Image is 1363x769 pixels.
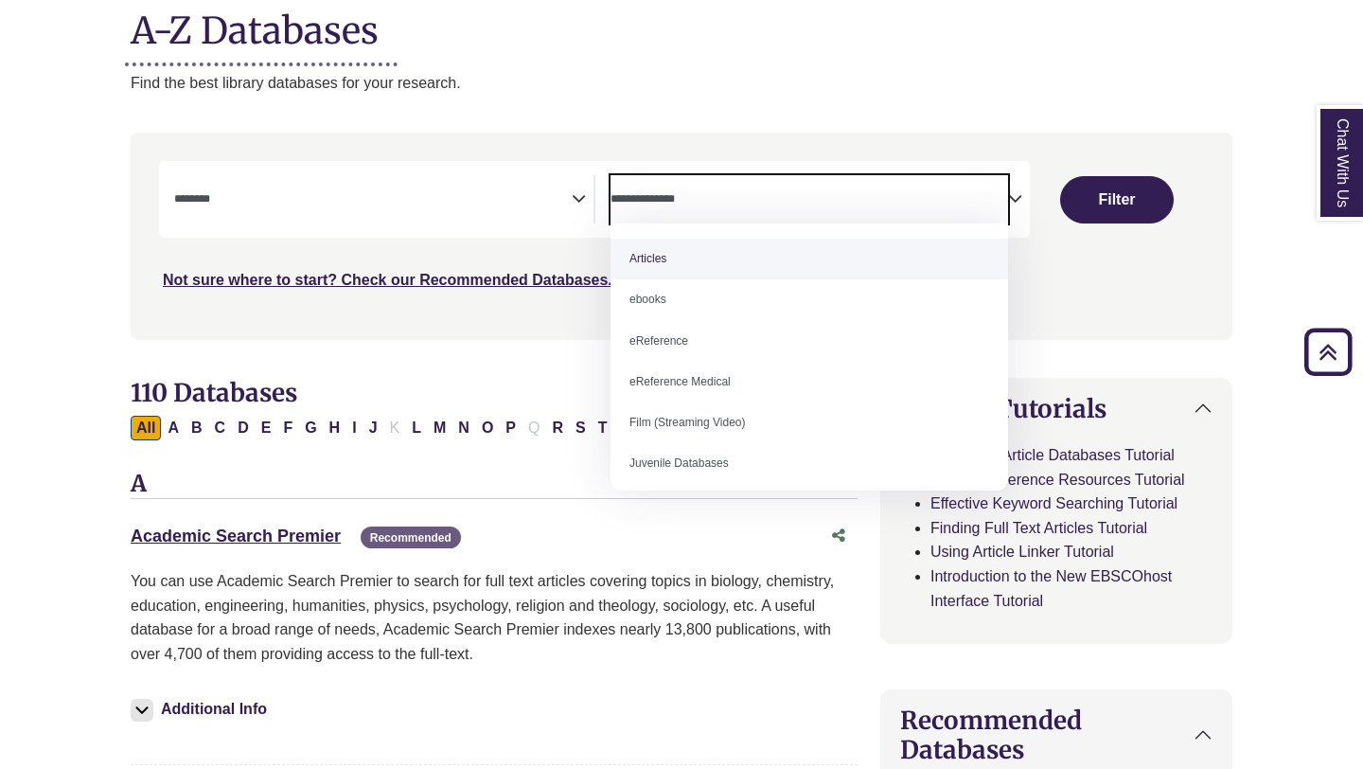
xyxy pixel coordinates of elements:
[131,416,161,440] button: All
[611,362,1008,402] li: eReference Medical
[930,568,1172,609] a: Introduction to the New EBSCOhost Interface Tutorial
[131,569,858,666] p: You can use Academic Search Premier to search for full text articles covering topics in biology, ...
[593,416,613,440] button: Filter Results T
[277,416,298,440] button: Filter Results F
[232,416,255,440] button: Filter Results D
[452,416,475,440] button: Filter Results N
[131,71,1232,96] p: Find the best library databases for your research.
[1060,176,1174,224] button: Submit for Search Results
[611,402,1008,443] li: Film (Streaming Video)
[131,471,858,499] h3: A
[131,696,273,723] button: Additional Info
[611,321,1008,362] li: eReference
[299,416,322,440] button: Filter Results G
[930,544,1114,560] a: Using Article Linker Tutorial
[1298,339,1358,365] a: Back to Top
[363,416,383,440] button: Filter Results J
[209,416,232,440] button: Filter Results C
[428,416,451,440] button: Filter Results M
[930,472,1185,488] a: Finding Reference Resources Tutorial
[131,133,1232,339] nav: Search filters
[324,416,346,440] button: Filter Results H
[131,377,297,408] span: 110 Databases
[163,272,612,288] a: Not sure where to start? Check our Recommended Databases.
[361,527,461,548] span: Recommended
[500,416,522,440] button: Filter Results P
[930,520,1147,536] a: Finding Full Text Articles Tutorial
[186,416,208,440] button: Filter Results B
[611,239,1008,279] li: Articles
[406,416,427,440] button: Filter Results L
[611,193,1008,208] textarea: Search
[611,443,1008,484] li: Juvenile Databases
[881,379,1231,438] button: Helpful Tutorials
[611,279,1008,320] li: ebooks
[570,416,592,440] button: Filter Results S
[346,416,362,440] button: Filter Results I
[131,527,341,545] a: Academic Search Premier
[930,447,1175,463] a: Searching Article Databases Tutorial
[546,416,569,440] button: Filter Results R
[131,419,774,435] div: Alpha-list to filter by first letter of database name
[256,416,277,440] button: Filter Results E
[930,495,1177,511] a: Effective Keyword Searching Tutorial
[820,518,858,554] button: Share this database
[476,416,499,440] button: Filter Results O
[174,193,572,208] textarea: Search
[162,416,185,440] button: Filter Results A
